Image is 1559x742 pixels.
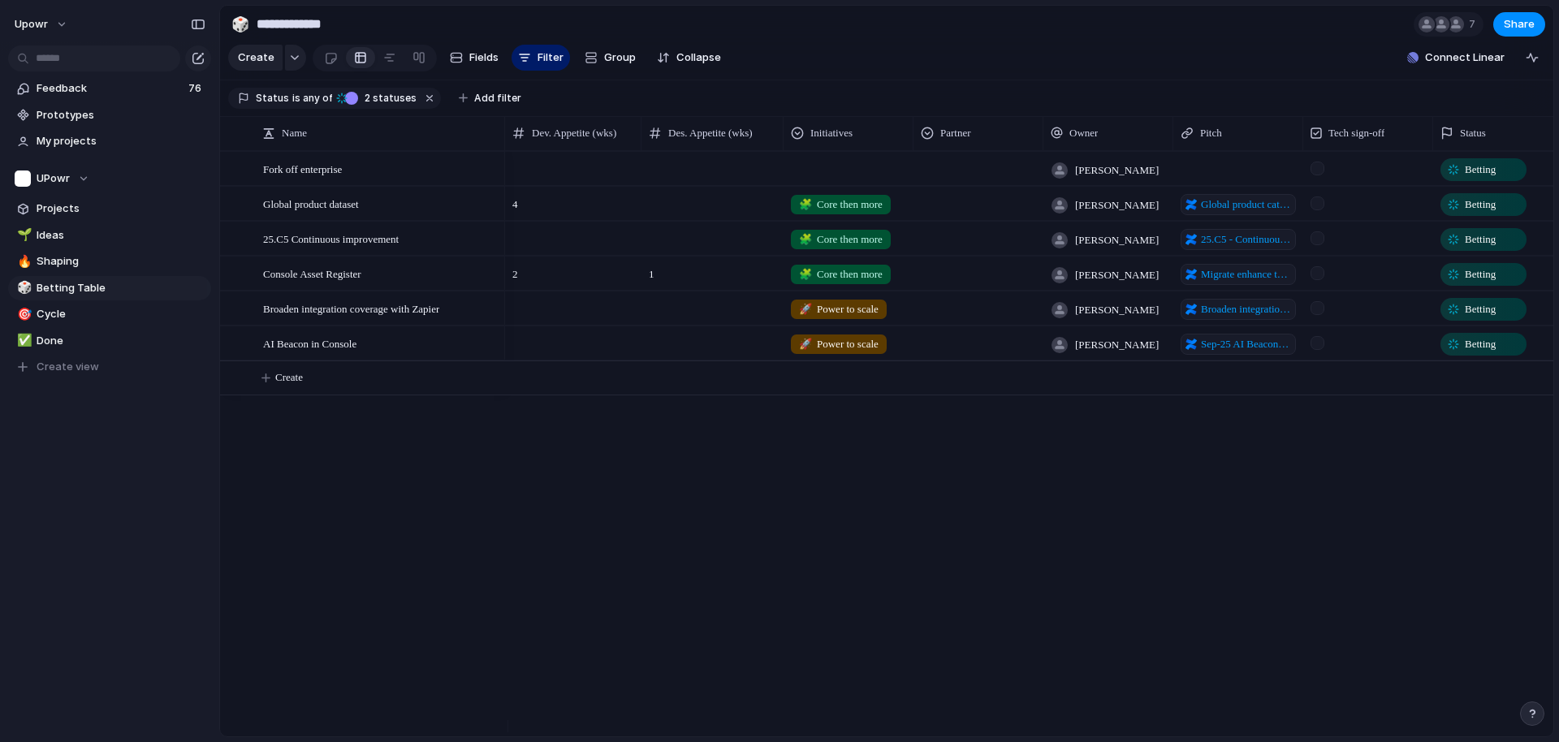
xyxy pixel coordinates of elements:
[1465,162,1496,178] span: Betting
[1328,125,1384,141] span: Tech sign-off
[8,103,211,127] a: Prototypes
[1075,337,1159,353] span: [PERSON_NAME]
[17,305,28,324] div: 🎯
[360,92,373,104] span: 2
[1075,197,1159,214] span: [PERSON_NAME]
[1465,231,1496,248] span: Betting
[474,91,521,106] span: Add filter
[300,91,332,106] span: any of
[604,50,636,66] span: Group
[506,188,641,213] span: 4
[292,91,300,106] span: is
[799,301,879,317] span: Power to scale
[810,125,853,141] span: Initiatives
[1201,231,1291,248] span: 25.C5 - Continuous improvement pitch items
[1075,232,1159,248] span: [PERSON_NAME]
[37,170,70,187] span: UPowr
[238,50,274,66] span: Create
[1201,196,1291,213] span: Global product catalogue dataset
[1493,12,1545,37] button: Share
[577,45,644,71] button: Group
[642,257,783,283] span: 1
[37,201,205,217] span: Projects
[360,91,417,106] span: statuses
[37,280,205,296] span: Betting Table
[1200,125,1222,141] span: Pitch
[469,50,499,66] span: Fields
[263,159,342,178] span: Fork off enterprise
[1201,266,1291,283] span: Migrate enhance the Asset Register
[1181,229,1296,250] a: 25.C5 - Continuous improvement pitch items
[799,268,812,280] span: 🧩
[799,266,883,283] span: Core then more
[538,50,564,66] span: Filter
[37,306,205,322] span: Cycle
[8,355,211,379] button: Create view
[799,198,812,210] span: 🧩
[37,359,99,375] span: Create view
[227,11,253,37] button: 🎲
[1181,334,1296,355] a: Sep-25 AI Beacon inside Console to improve Customer Self-Service Feedback pitch
[188,80,205,97] span: 76
[506,257,641,283] span: 2
[1469,16,1480,32] span: 7
[15,253,31,270] button: 🔥
[1069,125,1098,141] span: Owner
[1201,301,1291,317] span: Broaden integration coverage with Zapier
[37,227,205,244] span: Ideas
[282,125,307,141] span: Name
[15,16,48,32] span: upowr
[1425,50,1505,66] span: Connect Linear
[1075,302,1159,318] span: [PERSON_NAME]
[1201,336,1291,352] span: Sep-25 AI Beacon inside Console to improve Customer Self-Service Feedback pitch
[15,227,31,244] button: 🌱
[1504,16,1535,32] span: Share
[532,125,616,141] span: Dev. Appetite (wks)
[15,280,31,296] button: 🎲
[676,50,721,66] span: Collapse
[263,194,359,213] span: Global product dataset
[1460,125,1486,141] span: Status
[8,76,211,101] a: Feedback76
[263,264,361,283] span: Console Asset Register
[289,89,335,107] button: isany of
[17,226,28,244] div: 🌱
[8,249,211,274] a: 🔥Shaping
[263,334,356,352] span: AI Beacon in Console
[263,229,399,248] span: 25.C5 Continuous improvement
[8,223,211,248] a: 🌱Ideas
[8,129,211,153] a: My projects
[17,331,28,350] div: ✅
[1465,336,1496,352] span: Betting
[15,306,31,322] button: 🎯
[650,45,728,71] button: Collapse
[799,233,812,245] span: 🧩
[512,45,570,71] button: Filter
[8,302,211,326] a: 🎯Cycle
[1465,196,1496,213] span: Betting
[443,45,505,71] button: Fields
[334,89,420,107] button: 2 statuses
[8,329,211,353] div: ✅Done
[668,125,753,141] span: Des. Appetite (wks)
[799,196,883,213] span: Core then more
[1401,45,1511,70] button: Connect Linear
[1075,267,1159,283] span: [PERSON_NAME]
[1465,266,1496,283] span: Betting
[449,87,531,110] button: Add filter
[1465,301,1496,317] span: Betting
[799,336,879,352] span: Power to scale
[37,80,184,97] span: Feedback
[37,133,205,149] span: My projects
[1181,194,1296,215] a: Global product catalogue dataset
[15,333,31,349] button: ✅
[37,333,205,349] span: Done
[37,107,205,123] span: Prototypes
[8,196,211,221] a: Projects
[7,11,76,37] button: upowr
[8,276,211,300] a: 🎲Betting Table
